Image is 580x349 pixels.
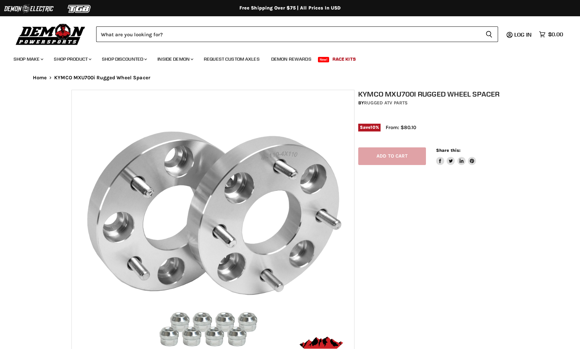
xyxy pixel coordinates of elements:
[199,52,265,66] a: Request Custom Axles
[19,75,561,81] nav: Breadcrumbs
[436,148,460,153] span: Share this:
[8,52,47,66] a: Shop Make
[511,32,536,38] a: Log in
[54,75,150,81] span: KYMCO MXU700i Rugged Wheel Spacer
[33,75,47,81] a: Home
[97,52,151,66] a: Shop Discounted
[358,99,513,107] div: by
[548,31,563,38] span: $0.00
[480,26,498,42] button: Search
[266,52,317,66] a: Demon Rewards
[54,2,105,15] img: TGB Logo 2
[8,49,561,66] ul: Main menu
[49,52,95,66] a: Shop Product
[358,124,381,131] span: Save %
[358,90,513,98] h1: KYMCO MXU700i Rugged Wheel Spacer
[96,26,480,42] input: Search
[327,52,361,66] a: Race Kits
[19,5,561,11] div: Free Shipping Over $75 | All Prices In USD
[514,31,532,38] span: Log in
[14,22,88,46] img: Demon Powersports
[364,100,408,106] a: Rugged ATV Parts
[96,26,498,42] form: Product
[3,2,54,15] img: Demon Electric Logo 2
[152,52,197,66] a: Inside Demon
[386,124,416,130] span: From: $80.10
[436,147,476,165] aside: Share this:
[536,29,566,39] a: $0.00
[370,125,375,130] span: 10
[318,57,329,62] span: New!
